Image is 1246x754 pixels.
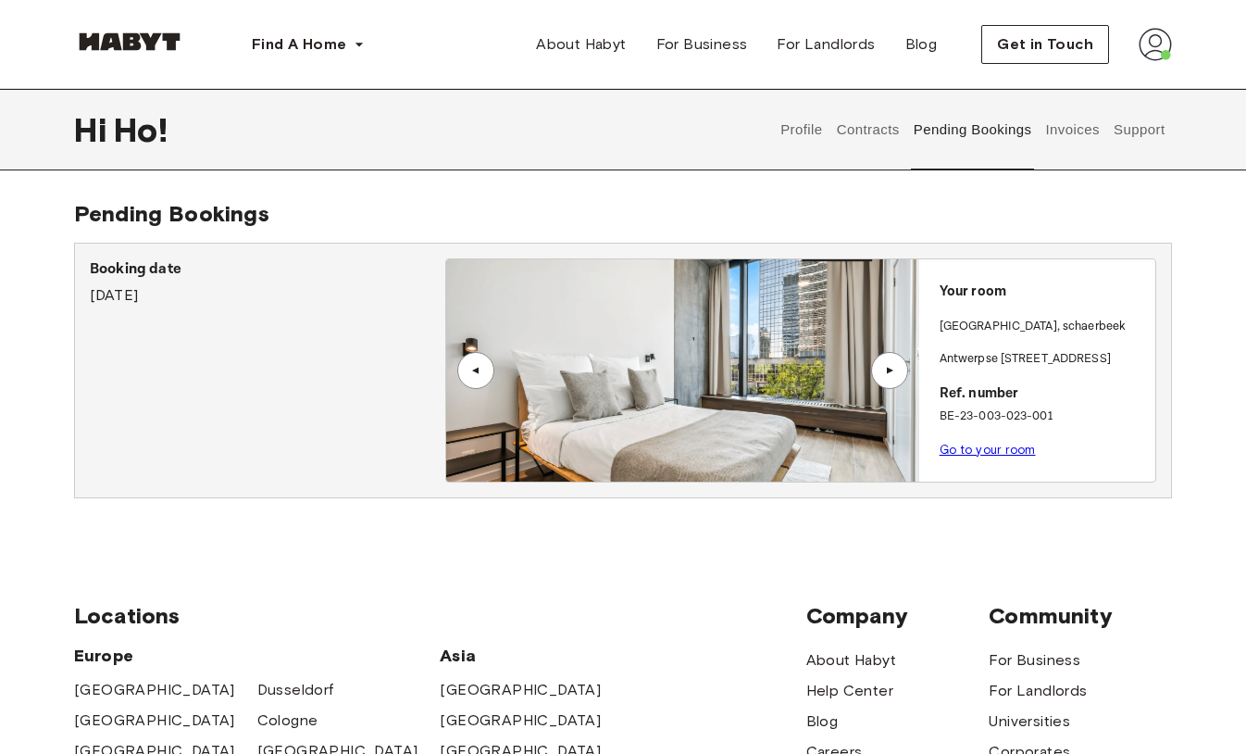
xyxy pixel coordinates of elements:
a: [GEOGRAPHIC_DATA] [74,710,235,732]
span: Europe [74,645,440,667]
a: Dusseldorf [257,679,334,701]
a: [GEOGRAPHIC_DATA] [74,679,235,701]
p: Booking date [90,258,445,281]
a: Help Center [806,680,893,702]
img: Image of the room [446,259,919,482]
button: Find A Home [237,26,380,63]
button: Contracts [834,89,902,170]
a: [GEOGRAPHIC_DATA] [440,679,601,701]
img: Habyt [74,32,185,51]
span: Community [989,602,1172,630]
div: [DATE] [90,258,445,307]
a: For Business [989,649,1080,672]
div: ▲ [880,365,899,376]
span: Asia [440,645,623,667]
span: About Habyt [536,33,626,56]
button: Profile [779,89,826,170]
a: Go to your room [940,443,1036,457]
div: ▲ [467,365,485,376]
button: Support [1111,89,1167,170]
span: Company [806,602,990,630]
a: Blog [891,26,953,63]
a: For Landlords [762,26,890,63]
a: Blog [806,710,839,733]
div: user profile tabs [774,89,1172,170]
button: Invoices [1043,89,1102,170]
p: Your room [940,282,1148,303]
a: About Habyt [806,649,896,672]
p: BE-23-003-023-001 [940,408,1148,426]
span: Hi [74,110,114,149]
img: avatar [1139,28,1172,61]
span: For Business [656,33,748,56]
span: Get in Touch [997,33,1093,56]
a: For Business [642,26,763,63]
p: Antwerpse [STREET_ADDRESS] [940,350,1148,369]
span: Pending Bookings [74,200,269,227]
span: Ho ! [114,110,167,149]
a: Cologne [257,710,318,732]
button: Pending Bookings [911,89,1034,170]
span: Locations [74,602,806,630]
p: [GEOGRAPHIC_DATA] , schaerbeek [940,318,1127,336]
span: For Landlords [777,33,875,56]
span: Find A Home [252,33,346,56]
a: [GEOGRAPHIC_DATA] [440,710,601,732]
a: About Habyt [521,26,641,63]
button: Get in Touch [981,25,1109,64]
a: For Landlords [989,680,1087,702]
span: Blog [905,33,938,56]
a: Universities [989,710,1070,733]
p: Ref. number [940,383,1148,405]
